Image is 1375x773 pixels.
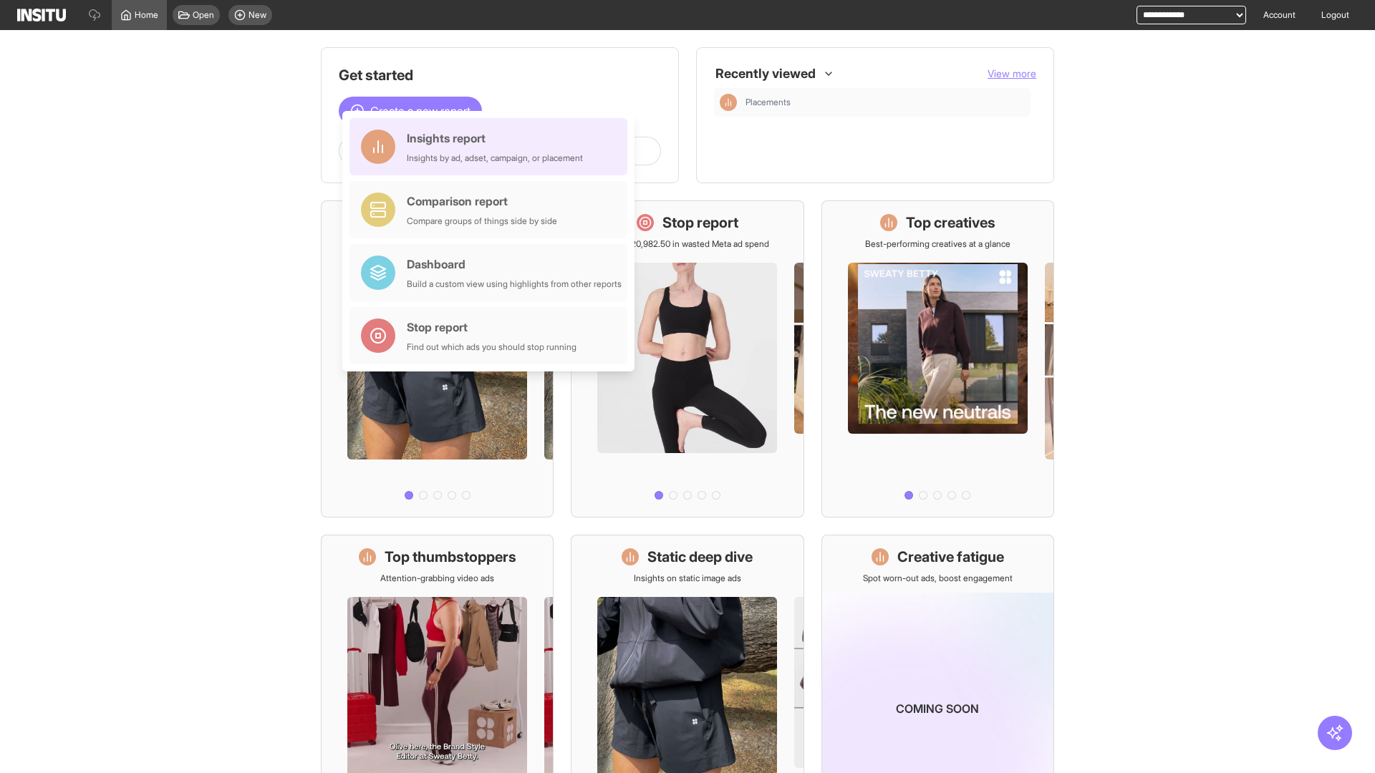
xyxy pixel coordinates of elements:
[407,215,557,227] div: Compare groups of things side by side
[407,152,583,164] div: Insights by ad, adset, campaign, or placement
[339,65,661,85] h1: Get started
[370,102,471,120] span: Create a new report
[17,9,66,21] img: Logo
[605,238,769,250] p: Save £20,982.50 in wasted Meta ad spend
[407,130,583,147] div: Insights report
[988,67,1036,79] span: View more
[407,193,557,210] div: Comparison report
[571,200,804,517] a: Stop reportSave £20,982.50 in wasted Meta ad spend
[746,97,791,108] span: Placements
[720,94,737,111] div: Insights
[634,573,741,584] p: Insights on static image ads
[865,238,1010,250] p: Best-performing creatives at a glance
[385,547,516,567] h1: Top thumbstoppers
[321,200,554,517] a: What's live nowSee all active ads instantly
[821,200,1054,517] a: Top creativesBest-performing creatives at a glance
[662,213,738,233] h1: Stop report
[380,573,494,584] p: Attention-grabbing video ads
[407,256,622,273] div: Dashboard
[746,97,1025,108] span: Placements
[407,278,622,290] div: Build a custom view using highlights from other reports
[407,319,576,336] div: Stop report
[988,67,1036,81] button: View more
[647,547,753,567] h1: Static deep dive
[193,9,214,21] span: Open
[906,213,995,233] h1: Top creatives
[407,341,576,353] div: Find out which ads you should stop running
[135,9,158,21] span: Home
[339,97,482,125] button: Create a new report
[249,9,266,21] span: New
